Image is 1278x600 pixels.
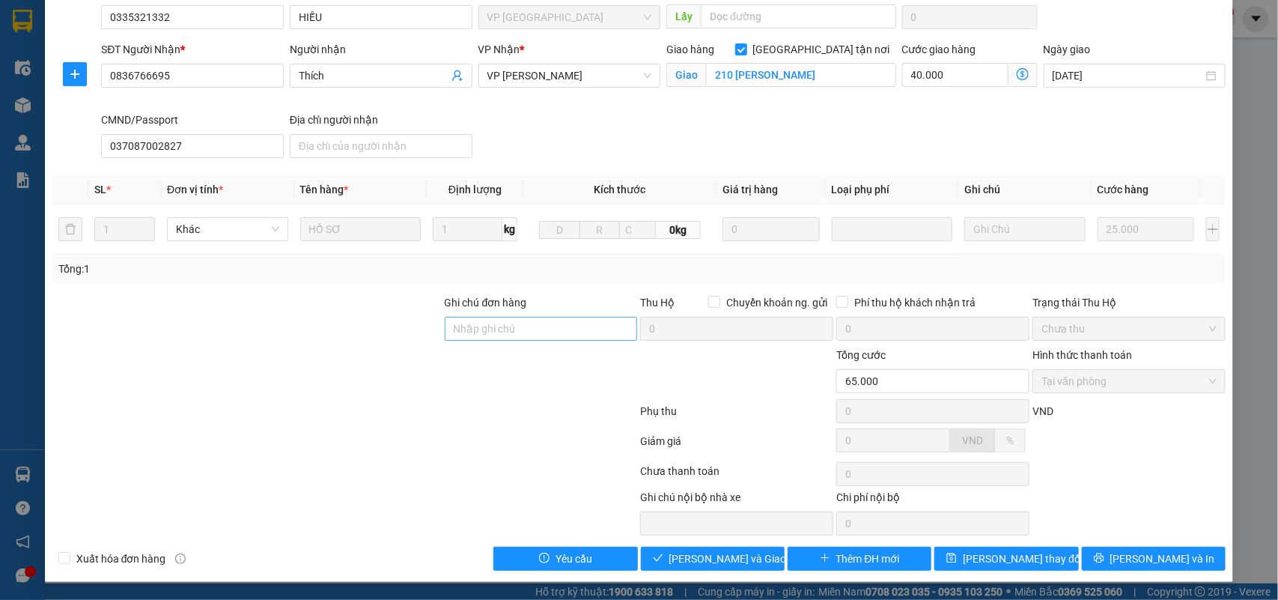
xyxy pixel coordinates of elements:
[1044,43,1091,55] label: Ngày giao
[176,218,279,240] span: Khác
[706,63,896,87] input: Giao tận nơi
[826,175,959,204] th: Loại phụ phí
[1206,217,1220,241] button: plus
[58,261,494,277] div: Tổng: 1
[556,551,592,567] span: Yêu cầu
[656,221,701,239] span: 0kg
[666,43,714,55] span: Giao hàng
[290,112,472,128] div: Địa chỉ người nhận
[639,433,836,459] div: Giảm giá
[290,134,472,158] input: Địa chỉ của người nhận
[539,221,579,239] input: D
[1032,405,1053,417] span: VND
[579,221,620,239] input: R
[640,489,833,512] div: Ghi chú nội bộ nhà xe
[101,41,284,58] div: SĐT Người Nhận
[1098,184,1149,196] span: Cước hàng
[962,434,983,446] span: VND
[445,297,527,309] label: Ghi chú đơn hàng
[167,184,223,196] span: Đơn vị tính
[175,554,186,564] span: info-circle
[487,64,652,87] span: VP Lê Duẩn
[836,551,900,567] span: Thêm ĐH mới
[1082,547,1226,571] button: printer[PERSON_NAME] và In
[848,294,982,311] span: Phí thu hộ khách nhận trả
[58,217,82,241] button: delete
[1041,318,1217,340] span: Chưa thu
[836,489,1029,512] div: Chi phí nội bộ
[902,5,1038,29] input: Cước lấy hàng
[1098,217,1194,241] input: 0
[1053,67,1204,84] input: Ngày giao
[1032,349,1132,361] label: Hình thức thanh toán
[63,62,87,86] button: plus
[722,184,778,196] span: Giá trị hàng
[539,553,550,565] span: exclamation-circle
[666,4,701,28] span: Lấy
[640,297,675,309] span: Thu Hộ
[445,317,638,341] input: Ghi chú đơn hàng
[820,553,830,565] span: plus
[1041,370,1217,393] span: Tại văn phòng
[1032,294,1226,311] div: Trạng thái Thu Hộ
[594,184,646,196] span: Kích thước
[64,68,86,80] span: plus
[963,551,1083,567] span: [PERSON_NAME] thay đổi
[502,217,517,241] span: kg
[94,184,106,196] span: SL
[448,184,502,196] span: Định lượng
[639,463,836,489] div: Chưa thanh toán
[619,221,656,239] input: C
[653,553,663,565] span: check
[902,43,976,55] label: Cước giao hàng
[1110,551,1215,567] span: [PERSON_NAME] và In
[788,547,931,571] button: plusThêm ĐH mới
[666,63,706,87] span: Giao
[478,43,520,55] span: VP Nhận
[290,41,472,58] div: Người nhận
[747,41,896,58] span: [GEOGRAPHIC_DATA] tận nơi
[964,217,1086,241] input: Ghi Chú
[701,4,896,28] input: Dọc đường
[1006,434,1014,446] span: %
[836,349,886,361] span: Tổng cước
[958,175,1092,204] th: Ghi chú
[946,553,957,565] span: save
[934,547,1078,571] button: save[PERSON_NAME] thay đổi
[641,547,785,571] button: check[PERSON_NAME] và Giao hàng
[487,6,652,28] span: VP Ninh Bình
[300,217,422,241] input: VD: Bàn, Ghế
[669,551,813,567] span: [PERSON_NAME] và Giao hàng
[722,217,819,241] input: 0
[1017,68,1029,80] span: dollar-circle
[300,184,349,196] span: Tên hàng
[902,63,1008,87] input: Cước giao hàng
[70,551,172,567] span: Xuất hóa đơn hàng
[1094,553,1104,565] span: printer
[451,70,463,82] span: user-add
[493,547,637,571] button: exclamation-circleYêu cầu
[639,403,836,429] div: Phụ thu
[720,294,833,311] span: Chuyển khoản ng. gửi
[101,112,284,128] div: CMND/Passport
